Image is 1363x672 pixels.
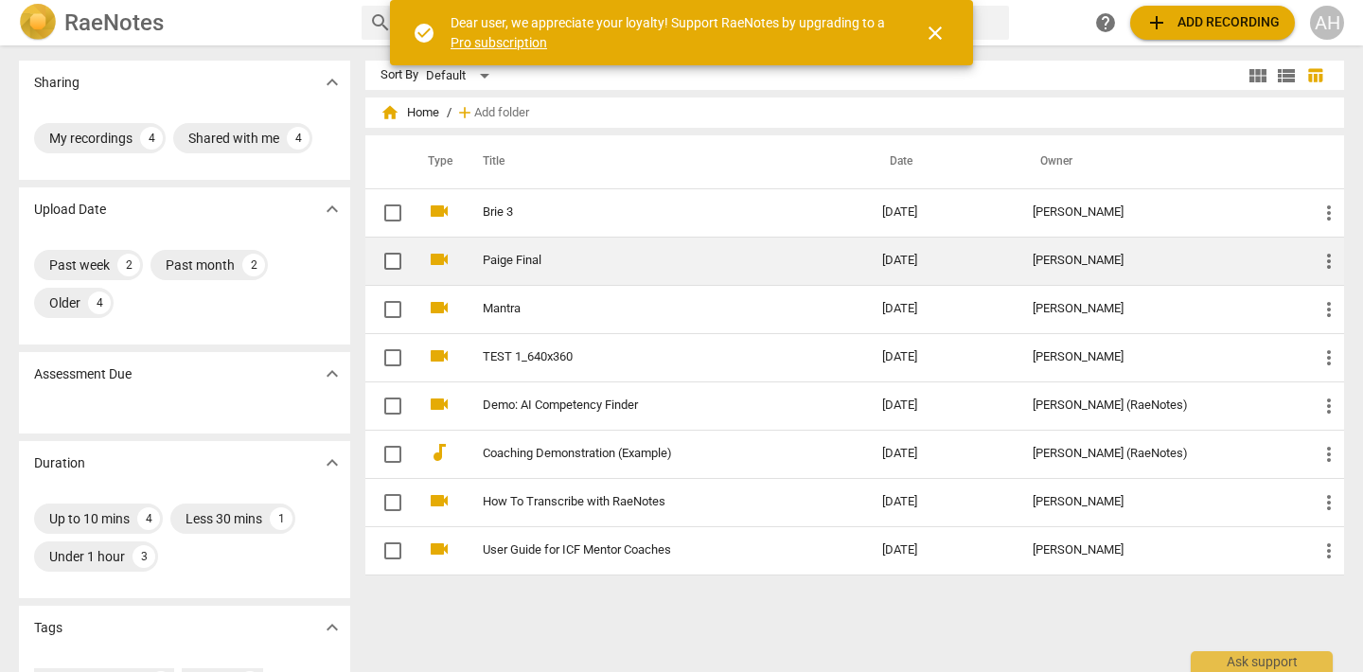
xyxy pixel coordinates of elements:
[1033,543,1287,557] div: [PERSON_NAME]
[1318,346,1340,369] span: more_vert
[1033,302,1287,316] div: [PERSON_NAME]
[1018,135,1302,188] th: Owner
[34,364,132,384] p: Assessment Due
[1306,66,1324,84] span: table_chart
[447,106,451,120] span: /
[133,545,155,568] div: 3
[1318,491,1340,514] span: more_vert
[483,495,814,509] a: How To Transcribe with RaeNotes
[287,127,310,150] div: 4
[428,441,451,464] span: audiotrack
[483,302,814,316] a: Mantra
[270,507,292,530] div: 1
[166,256,235,274] div: Past month
[186,509,262,528] div: Less 30 mins
[1130,6,1295,40] button: Upload
[428,489,451,512] span: videocam
[64,9,164,36] h2: RaeNotes
[318,360,346,388] button: Show more
[34,200,106,220] p: Upload Date
[483,254,814,268] a: Paige Final
[867,430,1018,478] td: [DATE]
[1033,350,1287,364] div: [PERSON_NAME]
[137,507,160,530] div: 4
[1089,6,1123,40] a: Help
[483,447,814,461] a: Coaching Demonstration (Example)
[19,4,57,42] img: Logo
[318,68,346,97] button: Show more
[428,538,451,560] span: videocam
[88,292,111,314] div: 4
[483,350,814,364] a: TEST 1_640x360
[34,73,80,93] p: Sharing
[49,129,133,148] div: My recordings
[1033,447,1287,461] div: [PERSON_NAME] (RaeNotes)
[428,200,451,222] span: videocam
[428,296,451,319] span: videocam
[1033,398,1287,413] div: [PERSON_NAME] (RaeNotes)
[451,35,547,50] a: Pro subscription
[428,248,451,271] span: videocam
[381,103,399,122] span: home
[34,453,85,473] p: Duration
[451,13,890,52] div: Dear user, we appreciate your loyalty! Support RaeNotes by upgrading to a
[867,478,1018,526] td: [DATE]
[381,68,418,82] div: Sort By
[321,198,344,221] span: expand_more
[455,103,474,122] span: add
[867,188,1018,237] td: [DATE]
[912,10,958,56] button: Close
[1272,62,1301,90] button: List view
[1318,250,1340,273] span: more_vert
[242,254,265,276] div: 2
[1145,11,1280,34] span: Add recording
[1318,443,1340,466] span: more_vert
[428,393,451,416] span: videocam
[318,613,346,642] button: Show more
[867,333,1018,381] td: [DATE]
[1033,254,1287,268] div: [PERSON_NAME]
[867,135,1018,188] th: Date
[19,4,346,42] a: LogoRaeNotes
[1310,6,1344,40] button: AH
[413,135,460,188] th: Type
[1247,64,1269,87] span: view_module
[49,293,80,312] div: Older
[140,127,163,150] div: 4
[483,543,814,557] a: User Guide for ICF Mentor Coaches
[867,285,1018,333] td: [DATE]
[34,618,62,638] p: Tags
[321,451,344,474] span: expand_more
[426,61,496,91] div: Default
[369,11,392,34] span: search
[1094,11,1117,34] span: help
[381,103,439,122] span: Home
[867,237,1018,285] td: [DATE]
[1244,62,1272,90] button: Tile view
[1191,651,1333,672] div: Ask support
[1318,395,1340,417] span: more_vert
[321,71,344,94] span: expand_more
[318,195,346,223] button: Show more
[318,449,346,477] button: Show more
[49,547,125,566] div: Under 1 hour
[1318,539,1340,562] span: more_vert
[1033,205,1287,220] div: [PERSON_NAME]
[460,135,867,188] th: Title
[321,616,344,639] span: expand_more
[867,526,1018,575] td: [DATE]
[867,381,1018,430] td: [DATE]
[474,106,529,120] span: Add folder
[1033,495,1287,509] div: [PERSON_NAME]
[428,345,451,367] span: videocam
[1318,202,1340,224] span: more_vert
[321,363,344,385] span: expand_more
[1301,62,1329,90] button: Table view
[49,509,130,528] div: Up to 10 mins
[1145,11,1168,34] span: add
[1275,64,1298,87] span: view_list
[117,254,140,276] div: 2
[49,256,110,274] div: Past week
[924,22,947,44] span: close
